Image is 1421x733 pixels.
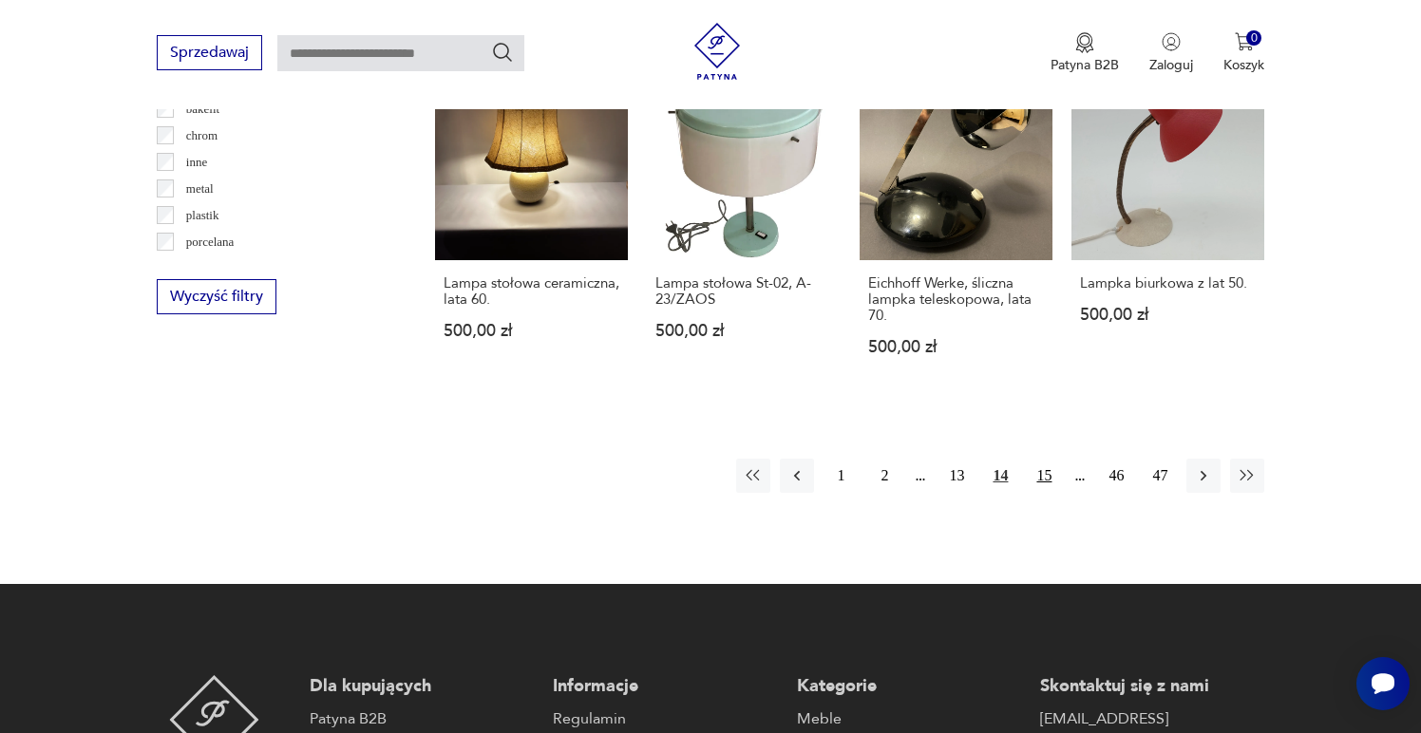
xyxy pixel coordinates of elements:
[1162,32,1181,51] img: Ikonka użytkownika
[444,275,619,308] h3: Lampa stołowa ceramiczna, lata 60.
[157,279,276,314] button: Wyczyść filtry
[1246,30,1262,47] div: 0
[1235,32,1254,51] img: Ikona koszyka
[186,205,219,226] p: plastik
[689,23,746,80] img: Patyna - sklep z meblami i dekoracjami vintage
[797,707,1021,730] a: Meble
[1051,32,1119,74] button: Patyna B2B
[860,66,1052,391] a: Eichhoff Werke, śliczna lampka teleskopowa, lata 70.Eichhoff Werke, śliczna lampka teleskopowa, l...
[553,707,777,730] a: Regulamin
[1051,56,1119,74] p: Patyna B2B
[868,339,1044,355] p: 500,00 zł
[1071,66,1264,391] a: Lampka biurkowa z lat 50.Lampka biurkowa z lat 50.500,00 zł
[824,459,858,493] button: 1
[939,459,974,493] button: 13
[797,675,1021,698] p: Kategorie
[444,323,619,339] p: 500,00 zł
[186,179,214,199] p: metal
[553,675,777,698] p: Informacje
[1149,32,1193,74] button: Zaloguj
[310,707,534,730] a: Patyna B2B
[1223,56,1264,74] p: Koszyk
[157,35,262,70] button: Sprzedawaj
[1356,657,1410,710] iframe: Smartsupp widget button
[186,258,224,279] p: porcelit
[1080,307,1256,323] p: 500,00 zł
[1099,459,1133,493] button: 46
[435,66,628,391] a: Lampa stołowa ceramiczna, lata 60.Lampa stołowa ceramiczna, lata 60.500,00 zł
[1223,32,1264,74] button: 0Koszyk
[491,41,514,64] button: Szukaj
[983,459,1017,493] button: 14
[868,275,1044,324] h3: Eichhoff Werke, śliczna lampka teleskopowa, lata 70.
[867,459,901,493] button: 2
[186,232,235,253] p: porcelana
[186,152,207,173] p: inne
[1143,459,1177,493] button: 47
[1075,32,1094,53] img: Ikona medalu
[1040,675,1264,698] p: Skontaktuj się z nami
[1080,275,1256,291] h3: Lampka biurkowa z lat 50.
[186,125,218,146] p: chrom
[1051,32,1119,74] a: Ikona medaluPatyna B2B
[655,323,831,339] p: 500,00 zł
[1149,56,1193,74] p: Zaloguj
[655,275,831,308] h3: Lampa stołowa St-02, A-23/ZAOS
[157,47,262,61] a: Sprzedawaj
[647,66,840,391] a: KlasykLampa stołowa St-02, A-23/ZAOSLampa stołowa St-02, A-23/ZAOS500,00 zł
[310,675,534,698] p: Dla kupujących
[1027,459,1061,493] button: 15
